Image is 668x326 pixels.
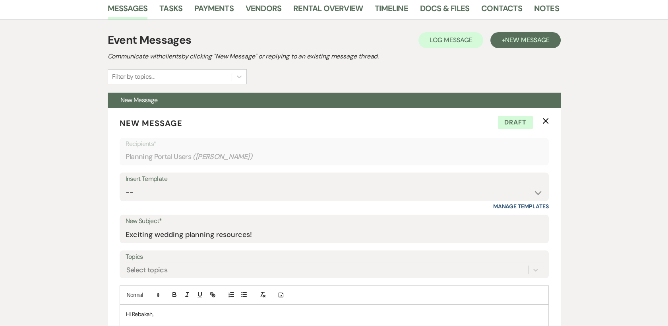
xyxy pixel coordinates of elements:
[126,149,543,165] div: Planning Portal Users
[126,139,543,149] p: Recipients*
[126,310,542,318] p: Hi Rebakah,
[120,96,158,104] span: New Message
[430,36,472,44] span: Log Message
[126,173,543,185] div: Insert Template
[126,251,543,263] label: Topics
[108,2,148,19] a: Messages
[126,265,168,276] div: Select topics
[418,32,483,48] button: Log Message
[120,118,182,128] span: New Message
[246,2,281,19] a: Vendors
[375,2,408,19] a: Timeline
[126,215,543,227] label: New Subject*
[534,2,559,19] a: Notes
[493,203,549,210] a: Manage Templates
[108,52,561,61] h2: Communicate with clients by clicking "New Message" or replying to an existing message thread.
[193,151,252,162] span: ( [PERSON_NAME] )
[498,116,533,129] span: Draft
[112,72,155,81] div: Filter by topics...
[420,2,469,19] a: Docs & Files
[108,32,192,49] h1: Event Messages
[481,2,522,19] a: Contacts
[293,2,363,19] a: Rental Overview
[159,2,182,19] a: Tasks
[194,2,234,19] a: Payments
[490,32,560,48] button: +New Message
[505,36,549,44] span: New Message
